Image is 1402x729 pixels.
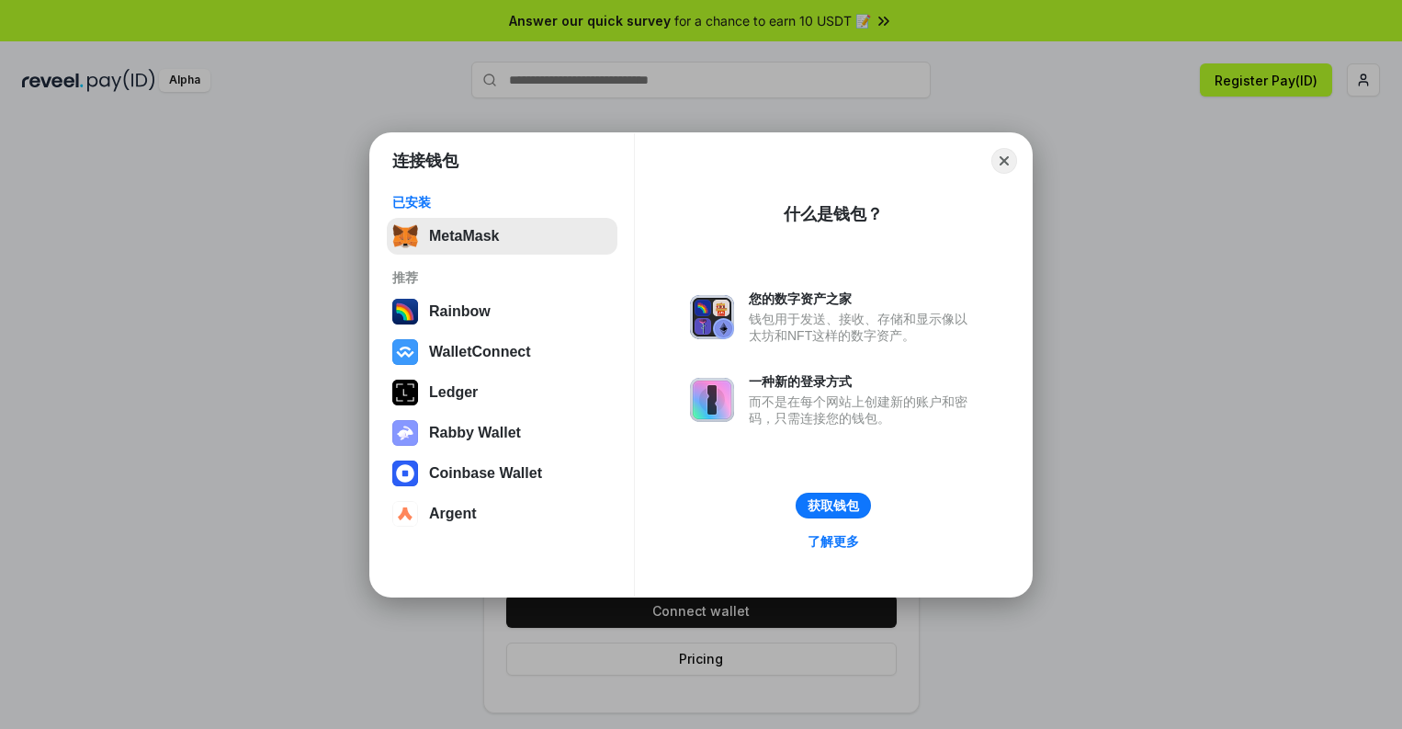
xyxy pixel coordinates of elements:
div: 钱包用于发送、接收、存储和显示像以太坊和NFT这样的数字资产。 [749,311,977,344]
div: Rabby Wallet [429,425,521,441]
img: svg+xml,%3Csvg%20width%3D%2228%22%20height%3D%2228%22%20viewBox%3D%220%200%2028%2028%22%20fill%3D... [392,501,418,527]
button: Coinbase Wallet [387,455,617,492]
button: Rabby Wallet [387,415,617,451]
button: WalletConnect [387,334,617,370]
img: svg+xml,%3Csvg%20xmlns%3D%22http%3A%2F%2Fwww.w3.org%2F2000%2Fsvg%22%20fill%3D%22none%22%20viewBox... [690,295,734,339]
div: Rainbow [429,303,491,320]
img: svg+xml,%3Csvg%20width%3D%22120%22%20height%3D%22120%22%20viewBox%3D%220%200%20120%20120%22%20fil... [392,299,418,325]
button: Close [991,148,1017,174]
button: Rainbow [387,293,617,330]
button: 获取钱包 [796,493,871,518]
div: 一种新的登录方式 [749,373,977,390]
button: Argent [387,495,617,532]
div: 什么是钱包？ [784,203,883,225]
div: Argent [429,506,477,522]
button: MetaMask [387,218,617,255]
div: Coinbase Wallet [429,465,542,482]
img: svg+xml,%3Csvg%20fill%3D%22none%22%20height%3D%2233%22%20viewBox%3D%220%200%2035%2033%22%20width%... [392,223,418,249]
div: 了解更多 [808,533,859,550]
div: MetaMask [429,228,499,245]
div: 而不是在每个网站上创建新的账户和密码，只需连接您的钱包。 [749,393,977,427]
img: svg+xml,%3Csvg%20width%3D%2228%22%20height%3D%2228%22%20viewBox%3D%220%200%2028%2028%22%20fill%3D... [392,461,418,486]
img: svg+xml,%3Csvg%20xmlns%3D%22http%3A%2F%2Fwww.w3.org%2F2000%2Fsvg%22%20fill%3D%22none%22%20viewBox... [392,420,418,446]
div: 获取钱包 [808,497,859,514]
div: Ledger [429,384,478,401]
a: 了解更多 [797,530,870,553]
img: svg+xml,%3Csvg%20width%3D%2228%22%20height%3D%2228%22%20viewBox%3D%220%200%2028%2028%22%20fill%3D... [392,339,418,365]
div: 已安装 [392,194,612,211]
h1: 连接钱包 [392,150,458,172]
button: Ledger [387,374,617,411]
img: svg+xml,%3Csvg%20xmlns%3D%22http%3A%2F%2Fwww.w3.org%2F2000%2Fsvg%22%20fill%3D%22none%22%20viewBox... [690,378,734,422]
img: svg+xml,%3Csvg%20xmlns%3D%22http%3A%2F%2Fwww.w3.org%2F2000%2Fsvg%22%20width%3D%2228%22%20height%3... [392,380,418,405]
div: 推荐 [392,269,612,286]
div: WalletConnect [429,344,531,360]
div: 您的数字资产之家 [749,290,977,307]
